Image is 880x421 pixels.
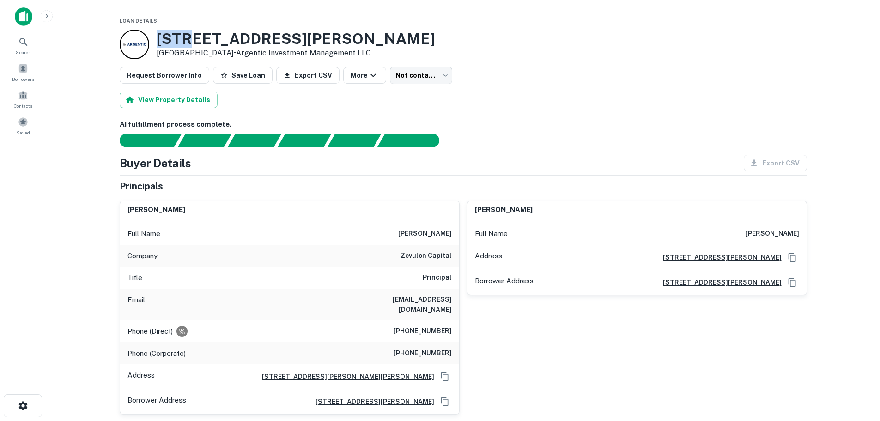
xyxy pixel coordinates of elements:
p: Full Name [127,228,160,239]
h6: zevulon capital [401,250,452,262]
p: Company [127,250,158,262]
img: capitalize-icon.png [15,7,32,26]
button: Copy Address [438,370,452,384]
button: Copy Address [438,395,452,409]
p: Phone (Direct) [127,326,173,337]
h6: [PHONE_NUMBER] [394,348,452,359]
span: Search [16,49,31,56]
a: [STREET_ADDRESS][PERSON_NAME][PERSON_NAME] [255,372,434,382]
button: Copy Address [785,250,799,264]
span: Saved [17,129,30,136]
a: [STREET_ADDRESS][PERSON_NAME] [655,252,782,262]
a: Search [3,33,43,58]
a: Borrowers [3,60,43,85]
span: Loan Details [120,18,157,24]
div: Requests to not be contacted at this number [176,326,188,337]
div: Documents found, AI parsing details... [227,134,281,147]
span: Contacts [14,102,32,110]
h6: [PHONE_NUMBER] [394,326,452,337]
div: Principals found, still searching for contact information. This may take time... [327,134,381,147]
button: View Property Details [120,92,218,108]
p: Email [127,294,145,315]
button: Copy Address [785,275,799,289]
div: Principals found, AI now looking for contact information... [277,134,331,147]
h5: Principals [120,179,163,193]
h4: Buyer Details [120,155,191,171]
span: Borrowers [12,75,34,83]
h6: AI fulfillment process complete. [120,119,807,130]
p: Borrower Address [127,395,186,409]
h6: [PERSON_NAME] [475,205,533,215]
a: [STREET_ADDRESS][PERSON_NAME] [655,277,782,287]
a: Argentic Investment Management LLC [236,49,371,57]
button: More [343,67,386,84]
h6: [EMAIL_ADDRESS][DOMAIN_NAME] [341,294,452,315]
h6: [PERSON_NAME] [746,228,799,239]
p: Address [475,250,502,264]
p: Full Name [475,228,508,239]
div: AI fulfillment process complete. [377,134,450,147]
div: Not contacted [390,67,452,84]
a: Saved [3,113,43,138]
h3: [STREET_ADDRESS][PERSON_NAME] [157,30,435,48]
button: Save Loan [213,67,273,84]
button: Export CSV [276,67,340,84]
h6: [PERSON_NAME] [127,205,185,215]
p: [GEOGRAPHIC_DATA] • [157,48,435,59]
p: Phone (Corporate) [127,348,186,359]
div: Your request is received and processing... [177,134,231,147]
button: Request Borrower Info [120,67,209,84]
p: Title [127,272,142,283]
a: Contacts [3,86,43,111]
iframe: Chat Widget [834,347,880,391]
a: [STREET_ADDRESS][PERSON_NAME] [308,397,434,407]
p: Address [127,370,155,384]
h6: Principal [423,272,452,283]
h6: [PERSON_NAME] [398,228,452,239]
div: Sending borrower request to AI... [109,134,178,147]
p: Borrower Address [475,275,534,289]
